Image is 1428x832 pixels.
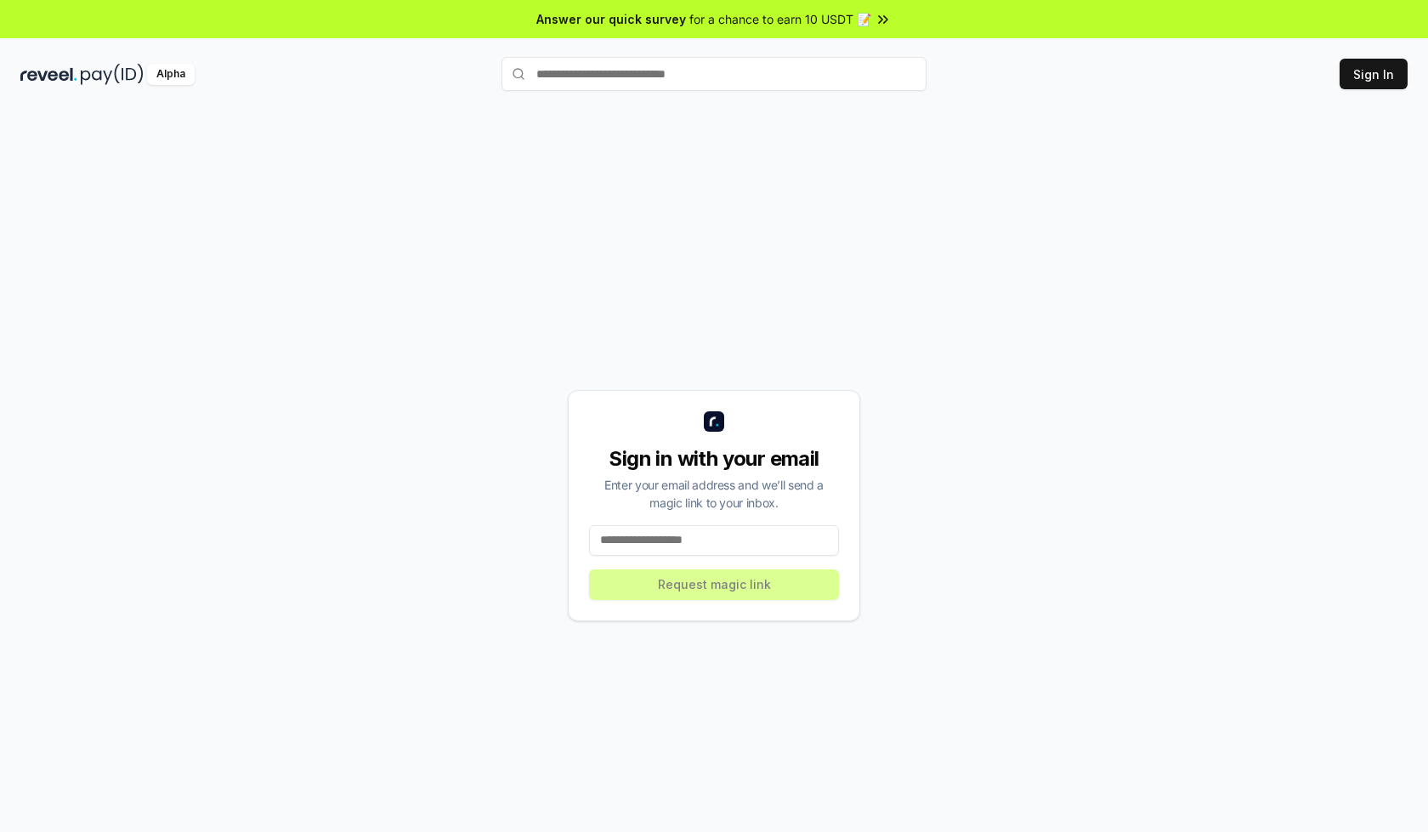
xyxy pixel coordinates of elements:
[147,64,195,85] div: Alpha
[20,64,77,85] img: reveel_dark
[689,10,871,28] span: for a chance to earn 10 USDT 📝
[589,445,839,473] div: Sign in with your email
[589,476,839,512] div: Enter your email address and we’ll send a magic link to your inbox.
[1340,59,1408,89] button: Sign In
[704,411,724,432] img: logo_small
[81,64,144,85] img: pay_id
[536,10,686,28] span: Answer our quick survey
